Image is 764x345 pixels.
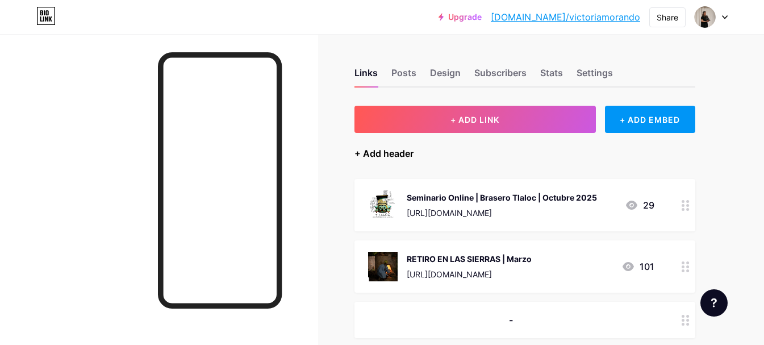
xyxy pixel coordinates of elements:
[430,66,461,86] div: Design
[540,66,563,86] div: Stats
[625,198,654,212] div: 29
[368,190,398,220] img: Seminario Online | Brasero Tlaloc | Octubre 2025
[407,207,597,219] div: [URL][DOMAIN_NAME]
[354,106,596,133] button: + ADD LINK
[368,252,398,281] img: RETIRO EN LAS SIERRAS | Marzo
[474,66,527,86] div: Subscribers
[577,66,613,86] div: Settings
[694,6,716,28] img: Nayla Quaglini
[439,13,482,22] a: Upgrade
[605,106,695,133] div: + ADD EMBED
[354,147,414,160] div: + Add header
[407,192,597,203] div: Seminario Online | Brasero Tlaloc | Octubre 2025
[368,313,654,327] div: -
[407,253,532,265] div: RETIRO EN LAS SIERRAS | Marzo
[391,66,416,86] div: Posts
[657,11,678,23] div: Share
[491,10,640,24] a: [DOMAIN_NAME]/victoriamorando
[354,66,378,86] div: Links
[407,268,532,280] div: [URL][DOMAIN_NAME]
[621,260,654,273] div: 101
[450,115,499,124] span: + ADD LINK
